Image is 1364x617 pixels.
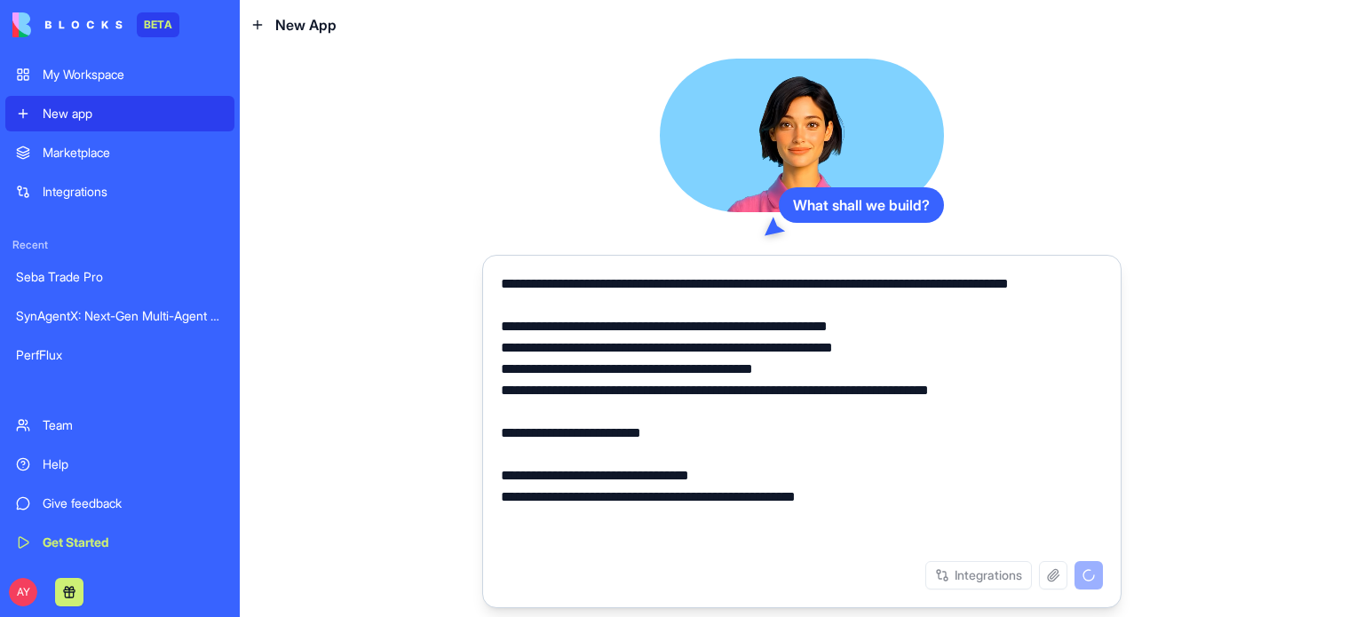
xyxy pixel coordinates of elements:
[43,455,224,473] div: Help
[5,337,234,373] a: PerfFlux
[43,416,224,434] div: Team
[5,447,234,482] a: Help
[43,105,224,123] div: New app
[5,135,234,170] a: Marketplace
[5,298,234,334] a: SynAgentX: Next-Gen Multi-Agent AI SaaS Platform
[5,96,234,131] a: New app
[12,12,123,37] img: logo
[779,187,944,223] div: What shall we build?
[9,578,37,606] span: AY
[5,407,234,443] a: Team
[43,494,224,512] div: Give feedback
[275,14,337,36] span: New App
[5,486,234,521] a: Give feedback
[5,57,234,92] a: My Workspace
[43,66,224,83] div: My Workspace
[5,259,234,295] a: Seba Trade Pro
[5,174,234,210] a: Integrations
[16,346,224,364] div: PerfFlux
[5,238,234,252] span: Recent
[137,12,179,37] div: BETA
[43,144,224,162] div: Marketplace
[12,12,179,37] a: BETA
[43,183,224,201] div: Integrations
[43,534,224,551] div: Get Started
[16,268,224,286] div: Seba Trade Pro
[5,525,234,560] a: Get Started
[16,307,224,325] div: SynAgentX: Next-Gen Multi-Agent AI SaaS Platform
